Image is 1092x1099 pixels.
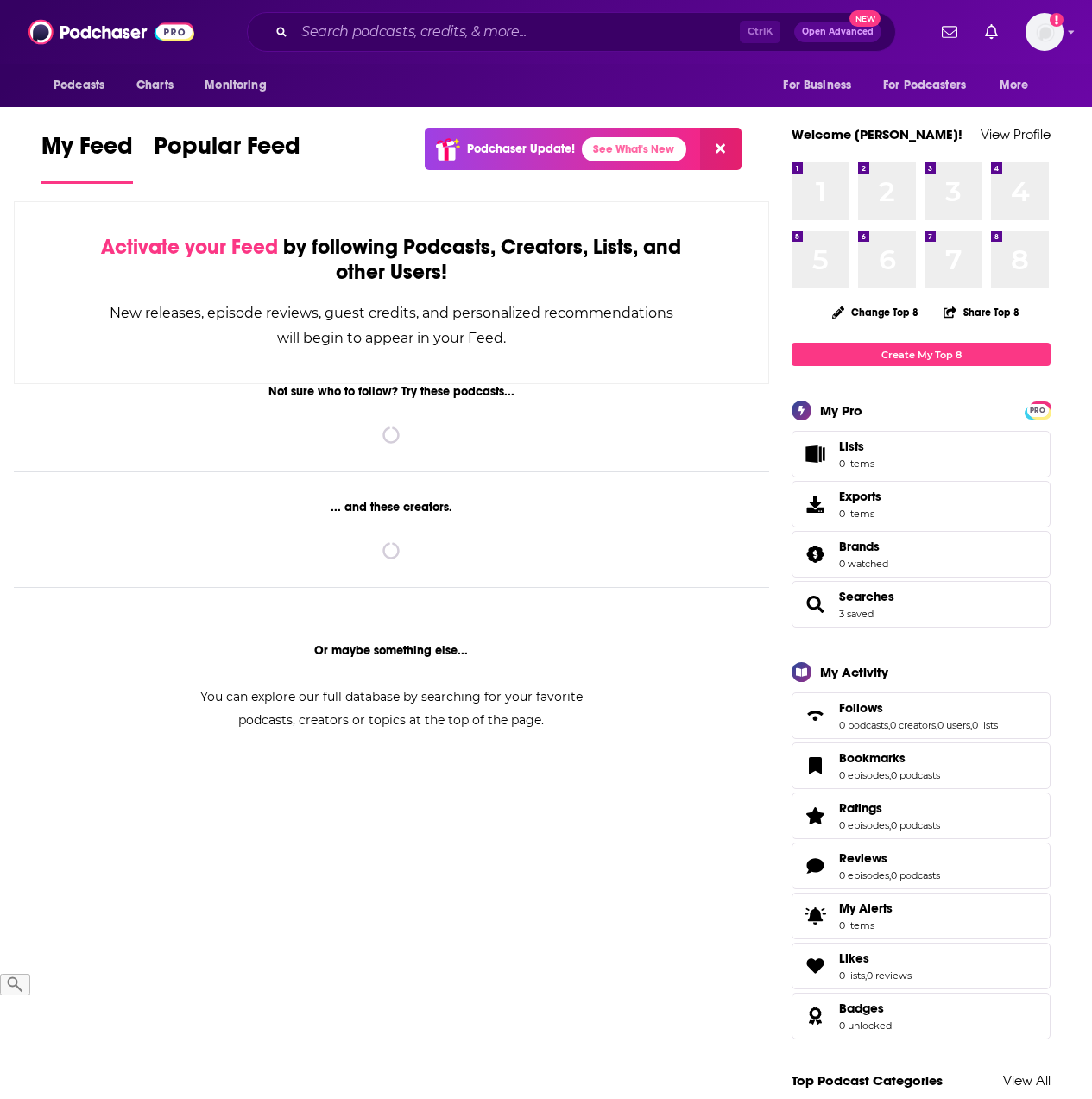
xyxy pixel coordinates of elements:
p: Podchaser Update! [467,142,575,156]
a: Ratings [839,800,940,816]
a: Bookmarks [798,754,832,778]
span: , [889,769,891,781]
a: My Feed [41,131,133,184]
a: Likes [798,954,832,978]
a: Show notifications dropdown [935,17,964,47]
span: Lists [839,439,864,454]
span: , [936,719,937,731]
a: 0 reviews [867,970,912,982]
a: 3 saved [839,608,874,620]
svg: Add a profile image [1050,13,1064,27]
a: 0 episodes [839,769,889,781]
span: , [865,970,867,982]
span: Monitoring [205,73,266,98]
span: 0 items [839,458,874,470]
span: PRO [1027,404,1048,417]
span: Ctrl K [740,21,780,43]
span: Badges [839,1001,884,1016]
span: Reviews [792,843,1051,889]
a: Likes [839,951,912,966]
img: User Profile [1026,13,1064,51]
button: Open AdvancedNew [794,22,881,42]
span: My Feed [41,131,133,171]
button: open menu [41,69,127,102]
a: Top Podcast Categories [792,1072,943,1089]
a: 0 lists [972,719,998,731]
span: 0 items [839,508,881,520]
button: Share Top 8 [943,295,1020,329]
span: Badges [792,993,1051,1039]
div: ... and these creators. [14,500,769,515]
a: Reviews [839,850,940,866]
span: Exports [798,492,832,516]
a: My Alerts [792,893,1051,939]
span: For Podcasters [883,73,966,98]
span: My Alerts [839,900,893,916]
span: Logged in as mmjamo [1026,13,1064,51]
a: 0 creators [890,719,936,731]
a: Searches [839,589,894,604]
div: New releases, episode reviews, guest credits, and personalized recommendations will begin to appe... [101,300,682,351]
div: Search podcasts, credits, & more... [247,12,896,52]
a: See What's New [582,137,686,161]
div: by following Podcasts, Creators, Lists, and other Users! [101,235,682,285]
img: Podchaser - Follow, Share and Rate Podcasts [28,16,194,48]
span: Likes [839,951,869,966]
a: 0 unlocked [839,1020,892,1032]
div: Or maybe something else... [14,643,769,658]
a: Welcome [PERSON_NAME]! [792,126,963,142]
a: Badges [839,1001,892,1016]
span: Bookmarks [839,750,906,766]
a: 0 podcasts [891,769,940,781]
span: Ratings [792,793,1051,839]
span: Follows [792,692,1051,739]
span: Searches [792,581,1051,628]
a: 0 podcasts [891,819,940,831]
a: Ratings [798,804,832,828]
a: Brands [839,539,888,554]
span: Bookmarks [792,742,1051,789]
a: Brands [798,542,832,566]
a: Charts [125,69,184,102]
a: 0 podcasts [839,719,888,731]
span: , [888,719,890,731]
span: For Business [783,73,851,98]
span: Brands [792,531,1051,578]
span: Open Advanced [802,28,874,36]
a: Reviews [798,854,832,878]
span: Ratings [839,800,882,816]
a: Follows [798,704,832,728]
a: 0 users [937,719,970,731]
span: 0 items [839,919,893,932]
span: , [889,819,891,831]
span: Likes [792,943,1051,989]
a: Show notifications dropdown [978,17,1005,47]
a: 0 watched [839,558,888,570]
span: Follows [839,700,883,716]
button: open menu [988,69,1051,102]
button: open menu [771,69,873,102]
span: Exports [839,489,881,504]
span: , [970,719,972,731]
span: Brands [839,539,880,554]
button: Show profile menu [1026,13,1064,51]
a: Lists [792,431,1051,477]
div: My Pro [820,402,862,419]
span: Activate your Feed [101,234,278,260]
span: New [849,10,881,27]
a: Popular Feed [154,131,300,184]
span: Charts [136,73,174,98]
span: My Alerts [798,904,832,928]
span: Lists [798,442,832,466]
div: You can explore our full database by searching for your favorite podcasts, creators or topics at ... [179,685,603,732]
a: Exports [792,481,1051,527]
button: Change Top 8 [822,301,929,323]
input: Search podcasts, credits, & more... [294,18,740,46]
a: 0 episodes [839,869,889,881]
a: PRO [1027,403,1048,416]
div: Not sure who to follow? Try these podcasts... [14,384,769,399]
button: open menu [193,69,288,102]
a: View All [1003,1072,1051,1089]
